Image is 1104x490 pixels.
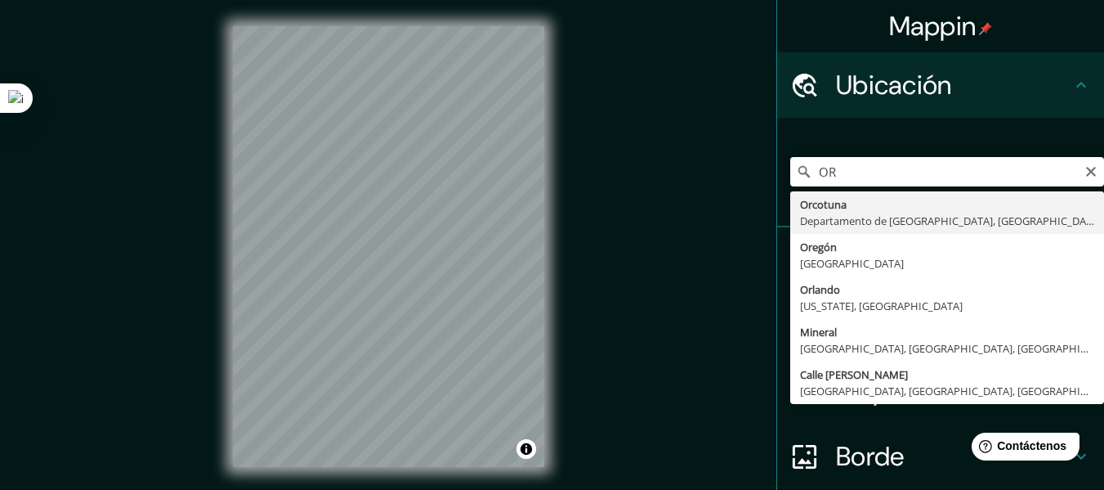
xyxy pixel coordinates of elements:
img: pin-icon.png [979,22,992,35]
canvas: Mapa [233,26,544,467]
font: Mineral [800,325,837,339]
button: Claro [1084,163,1097,178]
button: Activar o desactivar atribución [516,439,536,459]
div: Patas [777,227,1104,293]
div: Borde [777,424,1104,489]
font: Borde [836,439,905,474]
div: Estilo [777,293,1104,358]
font: [US_STATE], [GEOGRAPHIC_DATA] [800,299,963,313]
font: Ubicación [836,68,952,102]
input: Elige tu ciudad o zona [790,157,1104,187]
font: Mappin [889,9,977,43]
font: Orcotuna [800,197,847,212]
div: Ubicación [777,52,1104,118]
font: [GEOGRAPHIC_DATA] [800,256,904,271]
font: Oregón [800,240,837,254]
div: Disposición [777,358,1104,424]
font: Calle [PERSON_NAME] [800,367,908,382]
font: Orlando [800,282,840,297]
font: Departamento de [GEOGRAPHIC_DATA], [GEOGRAPHIC_DATA] [800,214,1102,228]
iframe: Lanzador de widgets de ayuda [959,426,1086,472]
